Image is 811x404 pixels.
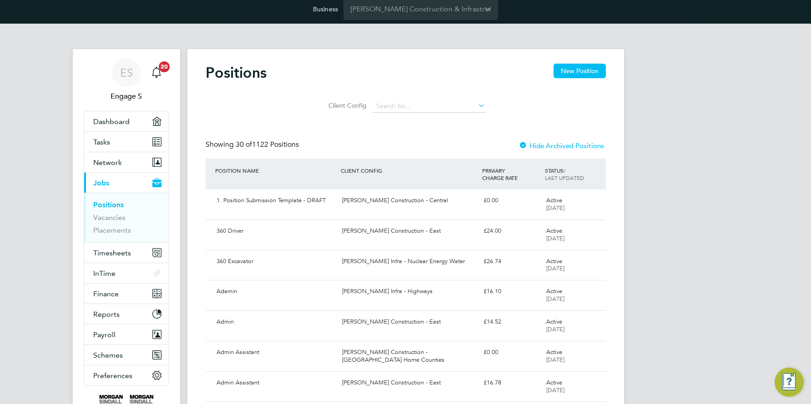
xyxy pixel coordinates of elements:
[326,101,367,110] label: Client Config
[213,224,338,239] div: 360 Driver
[206,64,267,82] h2: Positions
[546,234,564,242] span: [DATE]
[84,324,169,344] button: Payroll
[84,173,169,193] button: Jobs
[93,138,110,146] span: Tasks
[236,140,252,149] span: 30 of
[236,140,299,149] span: 1122 Positions
[213,254,338,269] div: 360 Excavator
[546,227,562,234] span: Active
[93,226,131,234] a: Placements
[480,162,543,186] div: PRIMARY CHARGE RATE
[554,64,606,78] button: New Position
[84,152,169,172] button: Network
[480,345,543,360] div: £0.00
[480,224,543,239] div: £24.00
[84,132,169,152] a: Tasks
[147,58,166,87] a: 20
[338,375,480,390] div: [PERSON_NAME] Construction - East
[546,287,562,295] span: Active
[93,158,122,167] span: Network
[546,356,564,364] span: [DATE]
[480,284,543,299] div: £16.10
[93,249,131,257] span: Timesheets
[93,213,126,222] a: Vacancies
[213,162,338,179] div: POSITION NAME
[84,365,169,385] button: Preferences
[84,345,169,365] button: Schemes
[213,375,338,390] div: Admin Assistant
[480,375,543,390] div: £16.78
[206,140,301,150] div: Showing
[93,289,119,298] span: Finance
[546,386,564,394] span: [DATE]
[84,111,169,131] a: Dashboard
[545,174,584,181] span: LAST UPDATED
[120,67,133,79] span: ES
[213,345,338,360] div: Admin Assistant
[84,304,169,324] button: Reports
[546,379,562,386] span: Active
[338,193,480,208] div: [PERSON_NAME] Construction - Central
[480,193,543,208] div: £0.00
[213,284,338,299] div: Adamin
[546,295,564,303] span: [DATE]
[159,61,170,72] span: 20
[93,330,116,339] span: Payroll
[546,257,562,265] span: Active
[519,141,604,150] label: Hide Archived Positions
[84,284,169,304] button: Finance
[84,193,169,242] div: Jobs
[546,318,562,325] span: Active
[84,263,169,283] button: InTime
[93,310,120,319] span: Reports
[546,348,562,356] span: Active
[775,368,804,397] button: Engage Resource Center
[84,91,169,102] span: Engage S
[338,284,480,299] div: [PERSON_NAME] Infra - Highways
[546,204,564,212] span: [DATE]
[338,345,480,368] div: [PERSON_NAME] Construction - [GEOGRAPHIC_DATA] Home Counties
[546,325,564,333] span: [DATE]
[84,58,169,102] a: ESEngage S
[564,167,565,174] span: /
[93,351,123,359] span: Schemes
[546,264,564,272] span: [DATE]
[84,243,169,263] button: Timesheets
[338,224,480,239] div: [PERSON_NAME] Construction - East
[338,314,480,329] div: [PERSON_NAME] Construction - East
[313,5,338,13] label: Business
[213,193,338,208] div: 1. Position Submission Template - DRAFT
[373,100,485,113] input: Search for...
[480,314,543,329] div: £14.52
[93,269,116,278] span: InTime
[93,117,130,126] span: Dashboard
[543,162,605,186] div: STATUS
[338,162,480,179] div: CLIENT CONFIG
[213,314,338,329] div: Admin
[546,196,562,204] span: Active
[480,254,543,269] div: £26.74
[93,179,109,187] span: Jobs
[338,254,480,269] div: [PERSON_NAME] Infra - Nuclear Energy Water
[93,200,124,209] a: Positions
[93,371,132,380] span: Preferences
